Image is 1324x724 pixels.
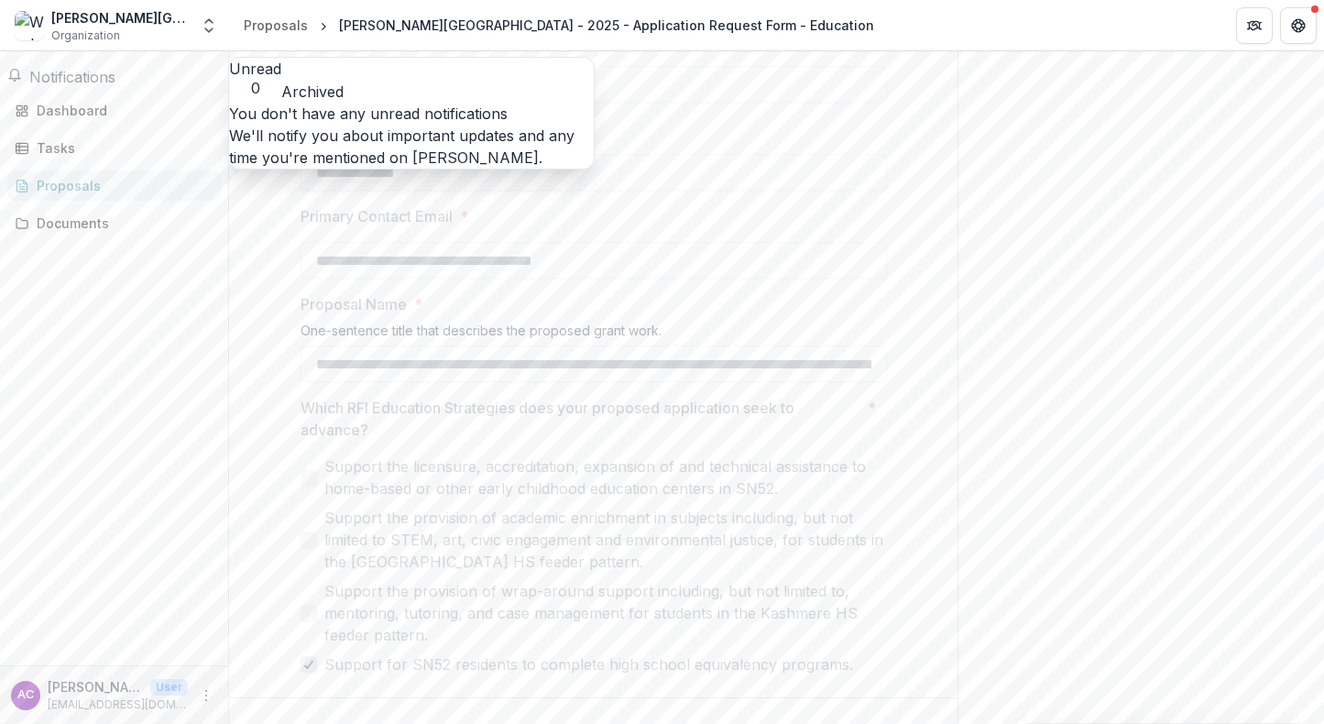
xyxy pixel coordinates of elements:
[244,16,308,35] div: Proposals
[48,697,188,713] p: [EMAIL_ADDRESS][DOMAIN_NAME]
[51,27,120,44] span: Organization
[196,7,222,44] button: Open entity switcher
[1236,7,1273,44] button: Partners
[7,208,221,238] a: Documents
[324,507,887,573] span: Support the provision of academic enrichment in subjects including, but not limited to STEM, art,...
[150,679,188,696] p: User
[229,103,594,125] p: You don't have any unread notifications
[324,455,887,499] span: Support the licensure, accreditation, expansion of and technical assistance to home-based or othe...
[7,66,115,88] button: Notifications
[229,125,594,169] p: We'll notify you about important updates and any time you're mentioned on [PERSON_NAME].
[7,170,221,201] a: Proposals
[339,16,874,35] div: [PERSON_NAME][GEOGRAPHIC_DATA] - 2025 - Application Request Form - Education
[17,689,34,701] div: Amy Corron
[281,81,344,103] button: Archived
[324,653,853,675] span: Support for SN52 residents to complete high school equivalency programs.
[301,323,887,346] div: One-sentence title that describes the proposed grant work.
[37,138,206,158] div: Tasks
[236,12,315,38] a: Proposals
[48,677,143,697] p: [PERSON_NAME]
[7,95,221,126] a: Dashboard
[37,101,206,120] div: Dashboard
[51,8,189,27] div: [PERSON_NAME][GEOGRAPHIC_DATA]
[29,68,115,86] span: Notifications
[195,685,217,707] button: More
[1280,7,1317,44] button: Get Help
[301,293,407,315] p: Proposal Name
[236,12,881,38] nav: breadcrumb
[229,58,281,97] button: Unread
[37,176,206,195] div: Proposals
[324,580,887,646] span: Support the provision of wrap-around support including, but not limited to, mentoring, tutoring, ...
[301,397,860,441] p: Which RFI Education Strategies does your proposed application seek to advance?
[15,11,44,40] img: Wesley Community Center
[37,214,206,233] div: Documents
[229,80,281,97] span: 0
[7,133,221,163] a: Tasks
[301,205,453,227] p: Primary Contact Email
